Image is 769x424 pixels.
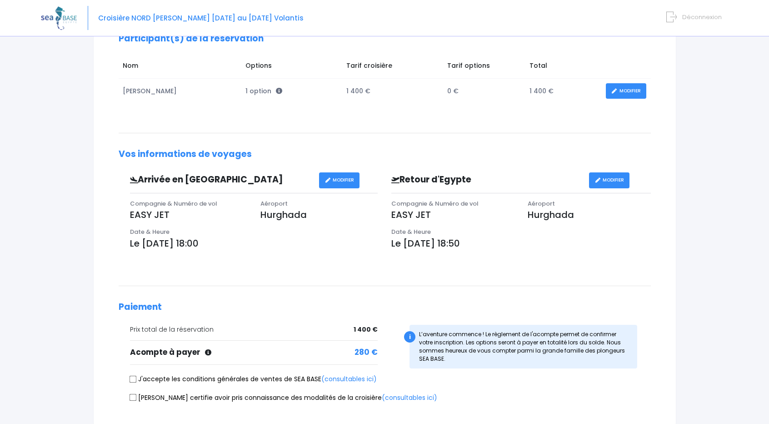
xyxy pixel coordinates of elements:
[354,325,378,334] span: 1 400 €
[245,86,282,96] span: 1 option
[129,375,136,383] input: J'accepte les conditions générales de ventes de SEA BASE(consultables ici)
[443,79,525,104] td: 0 €
[119,302,651,313] h2: Paiement
[355,347,378,358] span: 280 €
[391,199,479,208] span: Compagnie & Numéro de vol
[384,175,589,185] h3: Retour d'Egypte
[130,199,217,208] span: Compagnie & Numéro de vol
[123,175,320,185] h3: Arrivée en [GEOGRAPHIC_DATA]
[130,208,247,222] p: EASY JET
[382,393,437,402] a: (consultables ici)
[319,172,360,188] a: MODIFIER
[98,13,304,23] span: Croisière NORD [PERSON_NAME] [DATE] au [DATE] Volantis
[391,227,431,236] span: Date & Heure
[130,227,170,236] span: Date & Heure
[130,393,437,403] label: [PERSON_NAME] certifie avoir pris connaissance des modalités de la croisière
[119,149,651,160] h2: Vos informations de voyages
[130,374,377,384] label: J'accepte les conditions générales de ventes de SEA BASE
[528,208,650,222] p: Hurghada
[119,56,241,78] td: Nom
[321,374,377,384] a: (consultables ici)
[130,347,378,358] div: Acompte à payer
[342,56,443,78] td: Tarif croisière
[130,325,378,334] div: Prix total de la réservation
[528,199,555,208] span: Aéroport
[342,79,443,104] td: 1 400 €
[409,325,637,368] div: L’aventure commence ! Le règlement de l'acompte permet de confirmer votre inscription. Les option...
[606,83,646,99] a: MODIFIER
[391,237,651,250] p: Le [DATE] 18:50
[525,79,601,104] td: 1 400 €
[404,331,415,343] div: i
[525,56,601,78] td: Total
[130,237,378,250] p: Le [DATE] 18:00
[119,34,651,44] h2: Participant(s) de la réservation
[241,56,342,78] td: Options
[443,56,525,78] td: Tarif options
[260,208,378,222] p: Hurghada
[682,13,722,21] span: Déconnexion
[589,172,629,188] a: MODIFIER
[119,79,241,104] td: [PERSON_NAME]
[260,199,288,208] span: Aéroport
[391,208,514,222] p: EASY JET
[129,394,136,401] input: [PERSON_NAME] certifie avoir pris connaissance des modalités de la croisière(consultables ici)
